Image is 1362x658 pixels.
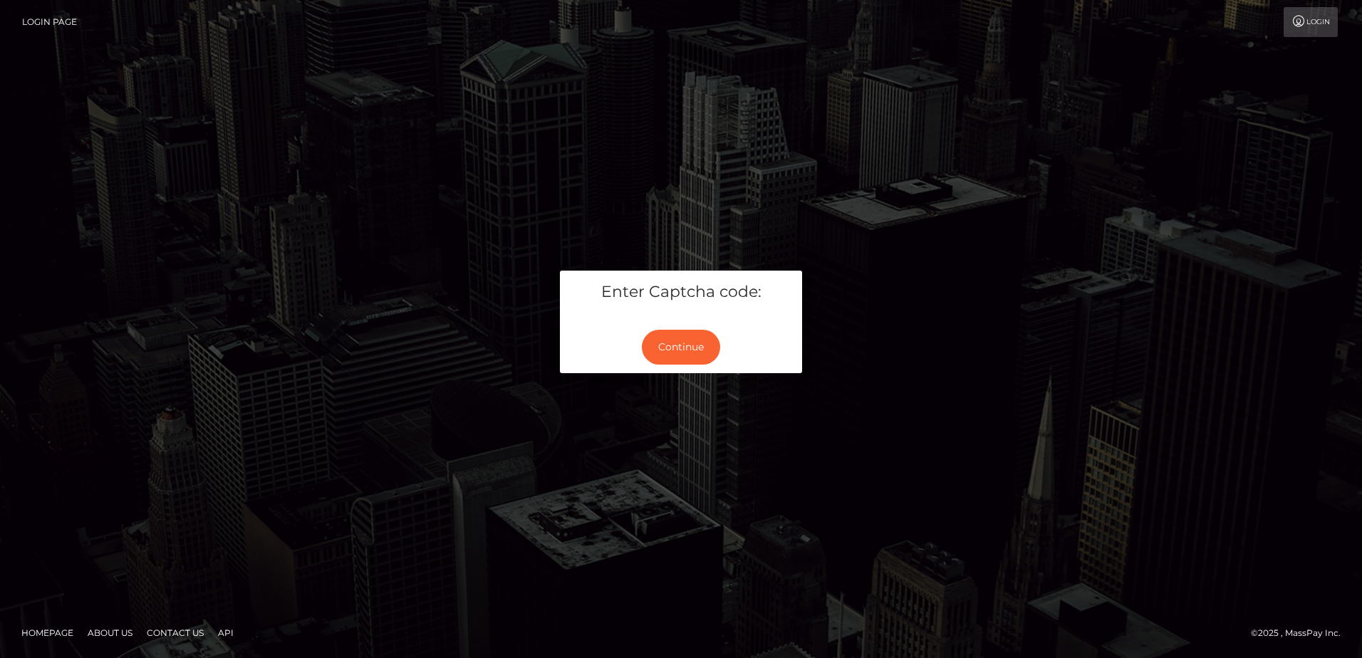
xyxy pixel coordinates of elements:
a: Login [1284,7,1338,37]
a: API [212,622,239,644]
a: Contact Us [141,622,209,644]
div: © 2025 , MassPay Inc. [1251,625,1351,641]
a: Login Page [22,7,77,37]
a: Homepage [16,622,79,644]
a: About Us [82,622,138,644]
h5: Enter Captcha code: [571,281,791,303]
button: Continue [642,330,720,365]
